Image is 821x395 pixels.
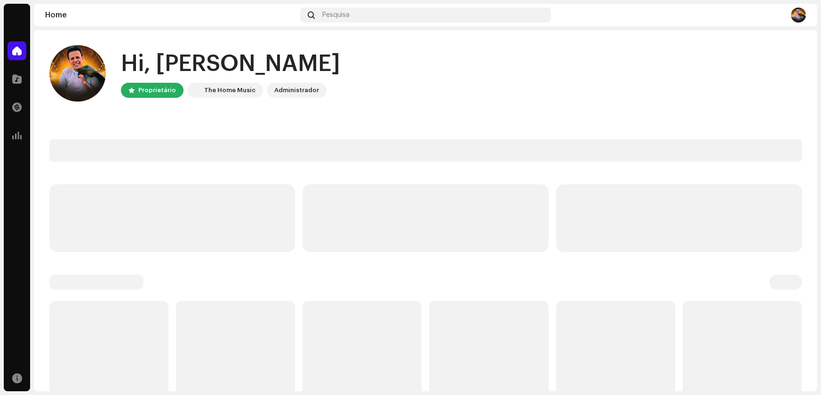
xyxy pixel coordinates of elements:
[322,11,350,19] span: Pesquisa
[138,85,176,96] div: Proprietário
[791,8,806,23] img: a59e6da8-0e02-4343-9633-20d6d86d5f6b
[121,49,340,79] div: Hi, [PERSON_NAME]
[189,85,200,96] img: c86870aa-2232-4ba3-9b41-08f587110171
[45,11,296,19] div: Home
[204,85,255,96] div: The Home Music
[274,85,319,96] div: Administrador
[49,45,106,102] img: a59e6da8-0e02-4343-9633-20d6d86d5f6b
